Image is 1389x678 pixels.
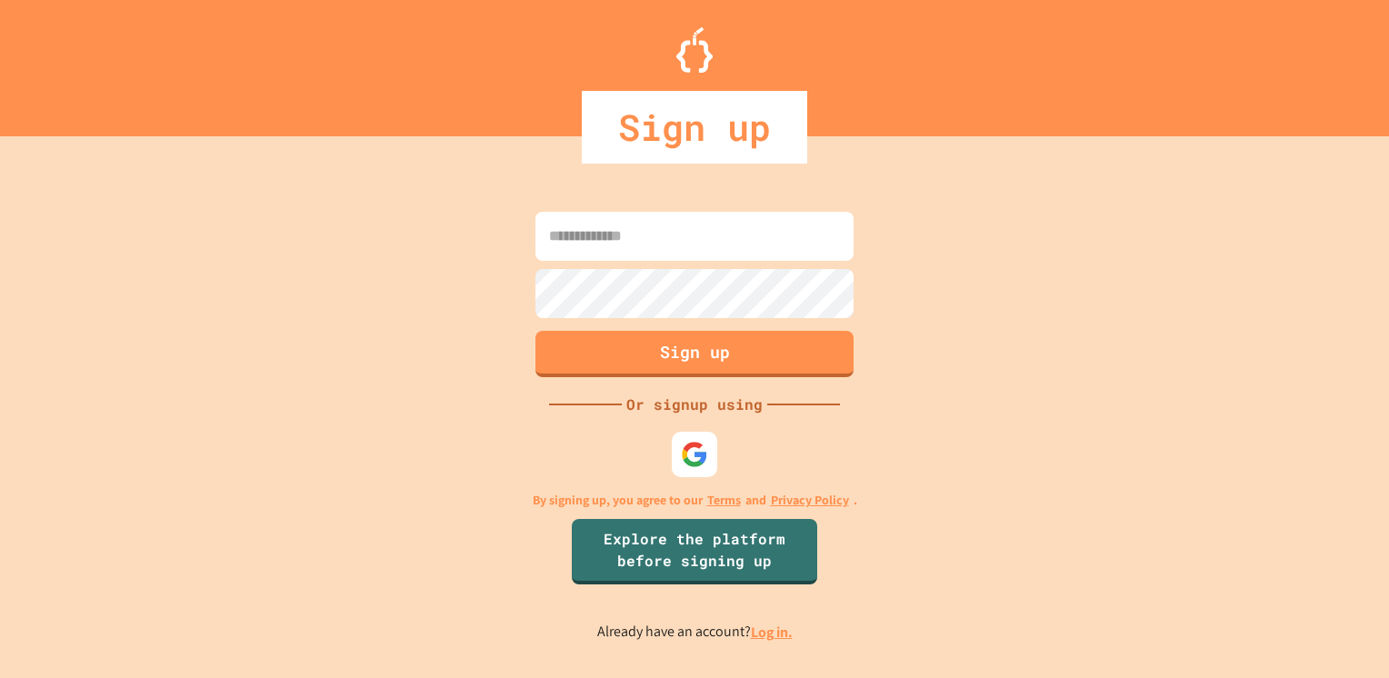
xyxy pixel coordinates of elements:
a: Privacy Policy [771,491,849,510]
button: Sign up [535,331,854,377]
div: Sign up [582,91,807,164]
a: Log in. [751,623,793,642]
img: google-icon.svg [681,441,708,468]
a: Explore the platform before signing up [572,519,817,584]
p: Already have an account? [597,621,793,643]
p: By signing up, you agree to our and . [533,491,857,510]
div: Or signup using [622,394,767,415]
a: Terms [707,491,741,510]
img: Logo.svg [676,27,713,73]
